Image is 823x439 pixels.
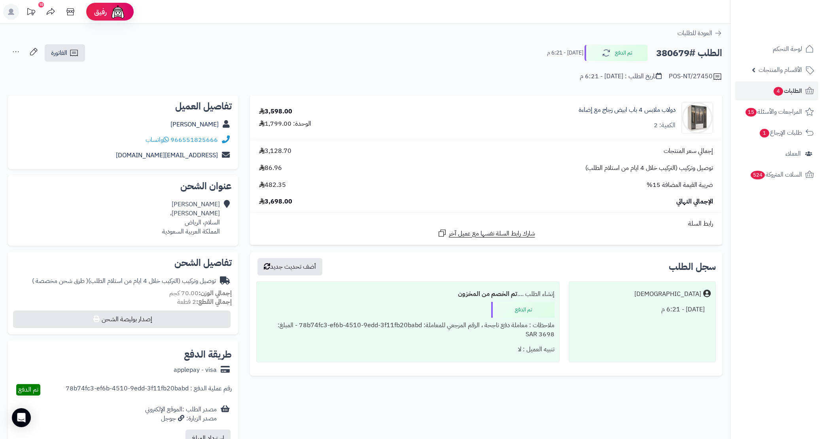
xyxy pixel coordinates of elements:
div: تنبيه العميل : لا [261,342,554,357]
span: 482.35 [259,181,286,190]
div: Open Intercom Messenger [12,408,31,427]
div: رقم عملية الدفع : 78b74fc3-ef6b-4510-9edd-3f11fb20babd [66,384,232,396]
a: [PERSON_NAME] [170,120,219,129]
a: شارك رابط السلة نفسها مع عميل آخر [437,228,535,238]
img: logo-2.png [769,8,815,24]
span: 15 [745,107,757,117]
div: [DEMOGRAPHIC_DATA] [634,290,701,299]
strong: إجمالي القطع: [196,297,232,307]
img: 1742133300-110103010020.1-90x90.jpg [682,102,713,134]
div: [DATE] - 6:21 م [574,302,711,317]
img: ai-face.png [110,4,126,20]
a: العملاء [735,144,818,163]
a: واتساب [146,135,169,145]
strong: إجمالي الوزن: [199,288,232,298]
h2: تفاصيل الشحن [14,258,232,268]
button: تم الدفع [585,45,648,61]
span: لوحة التحكم [773,43,802,55]
a: 966551825666 [170,135,218,145]
span: تم الدفع [18,385,38,394]
span: ضريبة القيمة المضافة 15% [647,181,713,190]
a: المراجعات والأسئلة15 [735,102,818,121]
span: العملاء [785,148,801,159]
span: شارك رابط السلة نفسها مع عميل آخر [449,229,535,238]
div: 3,598.00 [259,107,292,116]
a: دولاب ملابس 4 باب ابيض زجاج مع إضاءة [579,106,675,115]
a: الطلبات4 [735,81,818,100]
h2: طريقة الدفع [184,350,232,359]
span: رفيق [94,7,107,17]
h3: سجل الطلب [669,262,716,271]
div: ملاحظات : معاملة دفع ناجحة ، الرقم المرجعي للمعاملة: 78b74fc3-ef6b-4510-9edd-3f11fb20babd - المبل... [261,318,554,342]
h2: عنوان الشحن [14,181,232,191]
span: السلات المتروكة [750,169,802,180]
span: الطلبات [773,85,802,96]
div: توصيل وتركيب (التركيب خلال 4 ايام من استلام الطلب) [32,277,216,286]
span: إجمالي سعر المنتجات [664,147,713,156]
div: POS-NT/27450 [669,72,722,81]
div: applepay - visa [174,366,217,375]
div: مصدر الزيارة: جوجل [145,414,217,423]
small: 70.00 كجم [169,288,232,298]
a: العودة للطلبات [677,28,722,38]
div: الكمية: 2 [654,121,675,130]
span: 1 [759,128,770,138]
div: 10 [38,2,44,8]
span: 86.96 [259,164,282,173]
b: تم الخصم من المخزون [458,289,517,299]
span: الأقسام والمنتجات [759,64,802,75]
small: [DATE] - 6:21 م [547,49,583,57]
button: أضف تحديث جديد [257,258,322,275]
span: 524 [750,170,765,180]
span: ( طرق شحن مخصصة ) [32,276,88,286]
div: مصدر الطلب :الموقع الإلكتروني [145,405,217,423]
h2: الطلب #380679 [656,45,722,61]
a: طلبات الإرجاع1 [735,123,818,142]
small: 2 قطعة [177,297,232,307]
div: إنشاء الطلب .... [261,286,554,302]
h2: تفاصيل العميل [14,102,232,111]
span: الفاتورة [51,48,67,58]
span: المراجعات والأسئلة [745,106,802,117]
div: [PERSON_NAME] [PERSON_NAME]، السلام، الرياض المملكة العربية السعودية [162,200,220,236]
button: إصدار بوليصة الشحن [13,311,231,328]
div: تم الدفع [491,302,554,318]
span: الإجمالي النهائي [676,197,713,206]
div: تاريخ الطلب : [DATE] - 6:21 م [580,72,662,81]
a: السلات المتروكة524 [735,165,818,184]
span: توصيل وتركيب (التركيب خلال 4 ايام من استلام الطلب) [585,164,713,173]
span: 3,128.70 [259,147,291,156]
div: الوحدة: 1,799.00 [259,119,311,128]
span: طلبات الإرجاع [759,127,802,138]
div: رابط السلة [253,219,719,228]
span: العودة للطلبات [677,28,712,38]
span: 4 [773,87,783,96]
a: [EMAIL_ADDRESS][DOMAIN_NAME] [116,151,218,160]
a: تحديثات المنصة [21,4,41,22]
span: 3,698.00 [259,197,292,206]
a: الفاتورة [45,44,85,62]
a: لوحة التحكم [735,40,818,58]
